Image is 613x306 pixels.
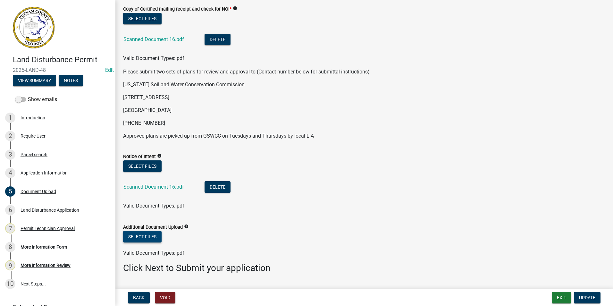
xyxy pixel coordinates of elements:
[13,78,56,83] wm-modal-confirm: Summary
[123,68,605,76] p: Please submit two sets of plans for review and approval to (Contact number below for submittal in...
[552,292,571,303] button: Exit
[21,115,45,120] div: Introduction
[184,224,189,229] i: info
[123,231,162,242] button: Select files
[21,208,79,212] div: Land Disturbance Application
[123,184,184,190] a: Scanned Document 16.pdf
[21,263,71,268] div: More Information Review
[5,168,15,178] div: 4
[123,36,184,42] a: Scanned Document 16.pdf
[128,292,150,303] button: Back
[105,67,114,73] a: Edit
[123,263,605,274] h3: Click Next to Submit your application
[123,81,605,89] p: [US_STATE] Soil and Water Conservation Commission
[123,225,183,230] label: Additional Document Upload
[205,37,231,43] wm-modal-confirm: Delete Document
[123,132,605,140] p: Approved plans are picked up from GSWCC on Tuesdays and Thursdays by local LIA
[205,184,231,191] wm-modal-confirm: Delete Document
[5,186,15,197] div: 5
[15,96,57,103] label: Show emails
[105,67,114,73] wm-modal-confirm: Edit Application Number
[205,34,231,45] button: Delete
[233,6,237,11] i: info
[133,295,145,300] span: Back
[5,260,15,270] div: 9
[123,55,184,61] span: Valid Document Types: pdf
[123,250,184,256] span: Valid Document Types: pdf
[123,94,605,101] p: [STREET_ADDRESS]
[123,155,156,159] label: Notice of Intent
[21,171,68,175] div: Application Information
[5,149,15,160] div: 3
[59,75,83,86] button: Notes
[123,203,184,209] span: Valid Document Types: pdf
[5,223,15,234] div: 7
[13,75,56,86] button: View Summary
[574,292,600,303] button: Update
[21,134,46,138] div: Require User
[21,152,47,157] div: Parcel search
[5,242,15,252] div: 8
[205,181,231,193] button: Delete
[59,78,83,83] wm-modal-confirm: Notes
[21,189,56,194] div: Document Upload
[123,106,605,114] p: [GEOGRAPHIC_DATA]
[157,154,162,158] i: info
[13,67,103,73] span: 2025-LAND-48
[5,279,15,289] div: 10
[123,119,605,127] p: [PHONE_NUMBER]
[123,7,231,12] label: Copy of Certified mailing receipt and check for NOI
[21,245,67,249] div: More Information Form
[5,113,15,123] div: 1
[155,292,175,303] button: Void
[13,55,110,64] h4: Land Disturbance Permit
[5,131,15,141] div: 2
[123,160,162,172] button: Select files
[123,13,162,24] button: Select files
[579,295,595,300] span: Update
[13,7,55,48] img: Putnam County, Georgia
[5,205,15,215] div: 6
[21,226,75,231] div: Permit Technician Approval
